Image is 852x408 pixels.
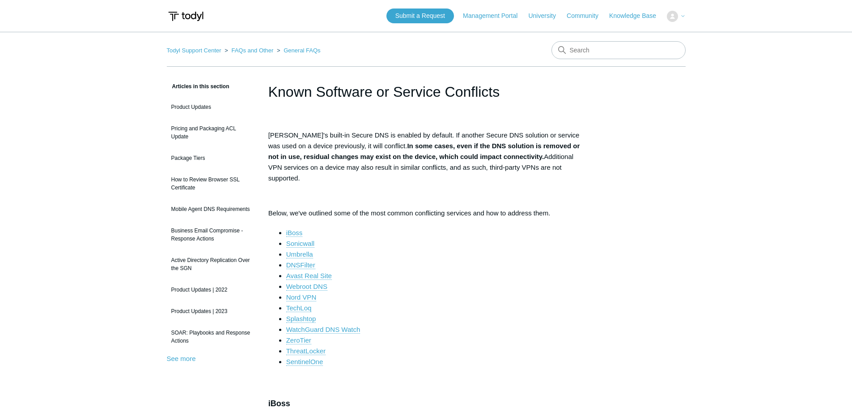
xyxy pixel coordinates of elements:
[609,11,665,21] a: Knowledge Base
[286,261,315,269] a: DNSFilter
[286,293,317,301] a: Nord VPN
[231,47,273,54] a: FAQs and Other
[286,347,326,355] a: ThreatLocker
[463,11,526,21] a: Management Portal
[386,9,454,23] a: Submit a Request
[223,47,275,54] li: FAQs and Other
[551,41,686,59] input: Search
[286,240,314,248] a: Sonicwall
[286,358,323,366] a: SentinelOne
[167,281,255,298] a: Product Updates | 2022
[268,208,584,219] p: Below, we've outlined some of the most common conflicting services and how to address them.
[167,222,255,247] a: Business Email Compromise - Response Actions
[286,304,312,312] a: TechLoq
[167,8,205,25] img: Todyl Support Center Help Center home page
[286,315,316,323] a: Splashtop
[167,252,255,277] a: Active Directory Replication Over the SGN
[286,272,332,280] a: Avast Real Site
[167,324,255,349] a: SOAR: Playbooks and Response Actions
[284,47,320,54] a: General FAQs
[167,303,255,320] a: Product Updates | 2023
[167,171,255,196] a: How to Review Browser SSL Certificate
[286,283,327,291] a: Webroot DNS
[167,150,255,167] a: Package Tiers
[275,47,321,54] li: General FAQs
[167,355,196,362] a: See more
[167,47,223,54] li: Todyl Support Center
[268,142,580,160] strong: In some cases, even if the DNS solution is removed or not in use, residual changes may exist on t...
[286,250,313,258] a: Umbrella
[167,47,221,54] a: Todyl Support Center
[167,83,229,90] span: Articles in this section
[567,11,607,21] a: Community
[167,120,255,145] a: Pricing and Packaging ACL Update
[286,326,360,334] a: WatchGuard DNS Watch
[286,229,303,237] a: iBoss
[167,99,255,116] a: Product Updates
[167,201,255,218] a: Mobile Agent DNS Requirements
[268,130,584,184] p: [PERSON_NAME]'s built-in Secure DNS is enabled by default. If another Secure DNS solution or serv...
[268,81,584,103] h1: Known Software or Service Conflicts
[528,11,564,21] a: University
[286,336,311,344] a: ZeroTier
